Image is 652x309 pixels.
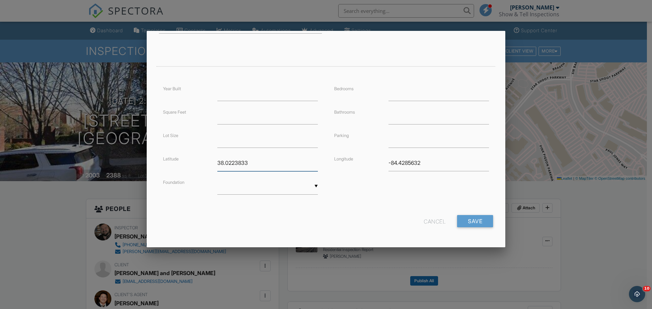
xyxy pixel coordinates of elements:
iframe: Intercom live chat [629,286,645,302]
label: Bedrooms [334,86,354,91]
label: Year Built [163,86,181,91]
label: Longitude [334,156,353,161]
label: Square Feet [163,110,186,115]
label: Parking [334,133,349,138]
input: Save [457,215,493,227]
div: Cancel [424,215,446,227]
label: Foundation [163,180,184,185]
span: 10 [643,286,651,291]
label: Bathrooms [334,110,355,115]
label: Lot Size [163,133,178,138]
label: Latitude [163,156,179,161]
